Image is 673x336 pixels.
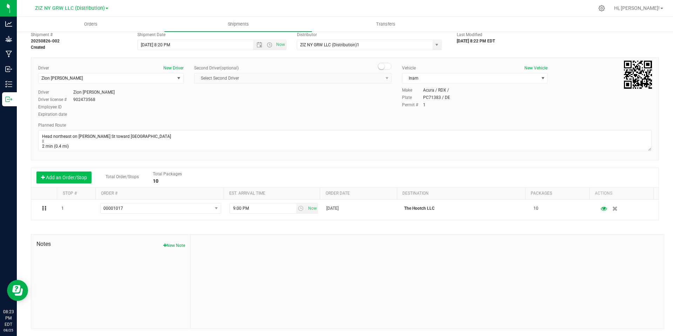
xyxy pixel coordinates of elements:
button: New Vehicle [524,65,548,71]
a: Destination [402,191,429,196]
span: Total Packages [153,172,182,176]
a: Packages [531,191,552,196]
span: 00001017 [103,206,123,211]
span: Inam [402,73,538,83]
div: Acura / RDX / [423,87,449,93]
strong: 10 [153,178,158,184]
span: select [175,73,183,83]
img: Scan me! [624,61,652,89]
p: 08/25 [3,328,14,333]
qrcode: 20250826-002 [624,61,652,89]
span: select [538,73,547,83]
a: Shipments [164,17,312,32]
label: Driver [38,89,73,95]
label: Expiration date [38,111,73,117]
strong: [DATE] 8:22 PM EDT [457,39,495,43]
input: Select [297,40,428,50]
span: 10 [533,205,538,212]
p: The Hootch LLC [404,205,525,212]
p: 08:23 PM EDT [3,309,14,328]
label: Driver [38,65,49,71]
span: Hi, [PERSON_NAME]! [614,5,660,11]
span: Planned Route [38,123,66,128]
span: select [296,203,306,213]
span: Zion [PERSON_NAME] [41,76,83,81]
a: Order # [101,191,117,196]
span: select [212,203,220,213]
span: Orders [75,21,107,27]
label: Shipment Date [137,32,165,38]
span: Shipment # [31,32,127,38]
div: PC71383 / DE [423,94,450,101]
span: Open the date view [253,42,265,48]
label: Plate [402,94,423,101]
inline-svg: Grow [5,35,12,42]
inline-svg: Inventory [5,81,12,88]
span: select [306,203,318,213]
div: Manage settings [597,5,606,12]
span: Transfers [367,21,405,27]
button: New Note [163,242,185,249]
label: Permit # [402,102,423,108]
div: 902473568 [73,96,95,103]
inline-svg: Inbound [5,66,12,73]
div: 1 [423,102,426,108]
span: Notes [36,240,185,248]
span: Set Current date [275,40,287,50]
inline-svg: Outbound [5,96,12,103]
label: Driver license # [38,96,73,103]
span: select [433,40,441,50]
button: New Driver [163,65,184,71]
span: [DATE] [326,205,339,212]
span: Open the time view [264,42,276,48]
strong: Created [31,45,45,50]
a: Orders [17,17,164,32]
inline-svg: Manufacturing [5,51,12,58]
label: Employee ID [38,104,73,110]
label: Last Modified [457,32,482,38]
label: Vehicle [402,65,416,71]
span: 1 [61,205,64,212]
a: Est. arrival time [229,191,265,196]
inline-svg: Analytics [5,20,12,27]
label: Make [402,87,423,93]
span: Set Current date [306,203,318,214]
a: Stop # [63,191,77,196]
iframe: Resource center [7,280,28,301]
span: Total Order/Stops [106,174,139,179]
strong: 20250826-002 [31,39,60,43]
a: Transfers [312,17,460,32]
button: Add an Order/Stop [36,172,91,183]
span: ZIZ NY GRW LLC (Distribution) [35,5,105,11]
label: Distributor [297,32,317,38]
div: Zion [PERSON_NAME] [73,89,115,95]
span: Shipments [218,21,258,27]
th: Actions [589,188,653,200]
span: (optional) [220,66,239,70]
a: Order date [326,191,350,196]
label: Second Driver [194,65,239,71]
